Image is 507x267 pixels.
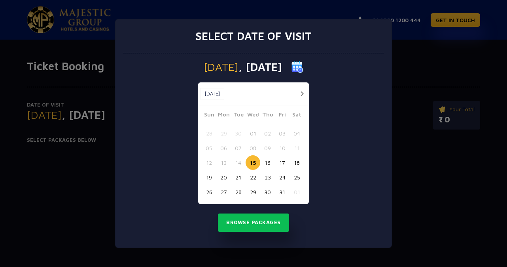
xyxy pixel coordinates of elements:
button: 05 [202,141,216,155]
button: 15 [246,155,260,170]
button: 27 [216,185,231,199]
button: 02 [260,126,275,141]
button: 09 [260,141,275,155]
button: 26 [202,185,216,199]
img: calender icon [291,61,303,73]
button: [DATE] [200,88,224,100]
button: 06 [216,141,231,155]
button: 01 [246,126,260,141]
button: 01 [289,185,304,199]
button: 08 [246,141,260,155]
button: 21 [231,170,246,185]
button: 22 [246,170,260,185]
button: 19 [202,170,216,185]
button: 18 [289,155,304,170]
button: 30 [231,126,246,141]
span: Sun [202,110,216,121]
span: Sat [289,110,304,121]
button: Browse Packages [218,214,289,232]
button: 13 [216,155,231,170]
button: 04 [289,126,304,141]
button: 20 [216,170,231,185]
span: , [DATE] [238,61,282,72]
button: 03 [275,126,289,141]
button: 23 [260,170,275,185]
span: Thu [260,110,275,121]
button: 29 [216,126,231,141]
button: 11 [289,141,304,155]
h3: Select date of visit [195,29,312,43]
button: 17 [275,155,289,170]
span: Mon [216,110,231,121]
button: 31 [275,185,289,199]
span: Wed [246,110,260,121]
span: Fri [275,110,289,121]
button: 30 [260,185,275,199]
button: 07 [231,141,246,155]
button: 10 [275,141,289,155]
span: Tue [231,110,246,121]
button: 25 [289,170,304,185]
button: 16 [260,155,275,170]
button: 24 [275,170,289,185]
span: [DATE] [204,61,238,72]
button: 12 [202,155,216,170]
button: 29 [246,185,260,199]
button: 14 [231,155,246,170]
button: 28 [202,126,216,141]
button: 28 [231,185,246,199]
